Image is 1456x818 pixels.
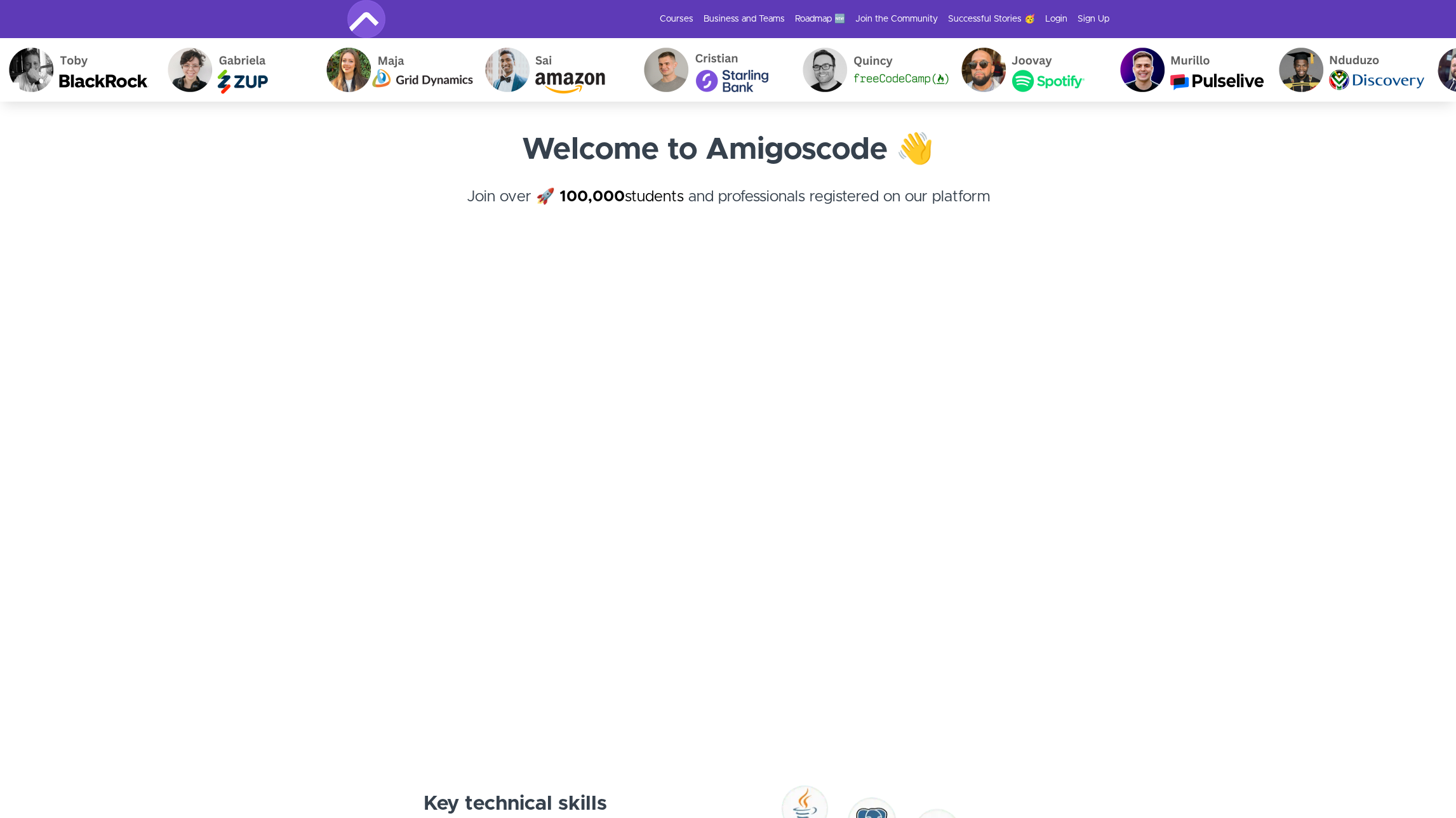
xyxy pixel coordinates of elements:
[1045,13,1067,25] a: Login
[347,274,1109,703] iframe: Video Player
[948,13,1035,25] a: Successful Stories 🥳
[795,13,845,25] a: Roadmap 🆕
[316,38,474,102] img: Maja
[660,13,693,25] a: Courses
[347,185,1109,231] h4: Join over 🚀 and professionals registered on our platform
[704,13,785,25] a: Business and Teams
[633,38,792,102] img: Cristian
[855,13,938,25] a: Join the Community
[157,38,316,102] img: Gabriela
[1078,13,1109,25] a: Sign Up
[1109,38,1268,102] img: Murillo
[522,135,934,165] strong: Welcome to Amigoscode 👋
[424,794,607,814] strong: Key technical skills
[559,189,684,204] a: 100,000students
[951,38,1109,102] img: Joovay
[474,38,633,102] img: Sai
[1268,38,1427,102] img: Nduduzo
[792,38,951,102] img: Quincy
[559,189,625,204] strong: 100,000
